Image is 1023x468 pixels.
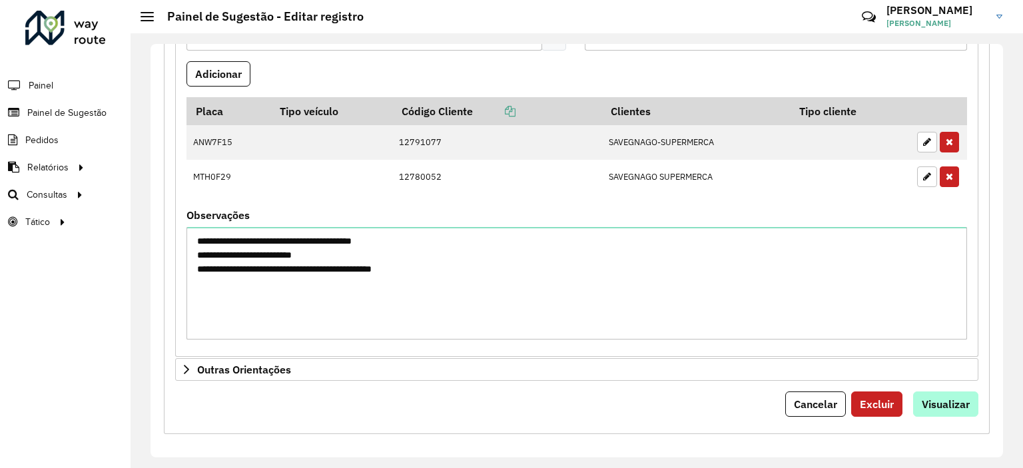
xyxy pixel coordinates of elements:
td: MTH0F29 [186,160,270,194]
th: Tipo veículo [270,97,392,125]
span: Visualizar [922,397,970,411]
label: Observações [186,207,250,223]
a: Contato Rápido [854,3,883,31]
td: 12791077 [392,125,601,160]
a: Outras Orientações [175,358,978,381]
th: Placa [186,97,270,125]
button: Excluir [851,391,902,417]
td: SAVEGNAGO SUPERMERCA [601,160,791,194]
span: Painel [29,79,53,93]
th: Clientes [601,97,791,125]
span: Cancelar [794,397,837,411]
a: Copiar [473,105,515,118]
td: 12780052 [392,160,601,194]
span: [PERSON_NAME] [886,17,986,29]
span: Painel de Sugestão [27,106,107,120]
th: Código Cliente [392,97,601,125]
span: Excluir [860,397,894,411]
h2: Painel de Sugestão - Editar registro [154,9,364,24]
span: Pedidos [25,133,59,147]
span: Tático [25,215,50,229]
button: Adicionar [186,61,250,87]
span: Outras Orientações [197,364,291,375]
button: Cancelar [785,391,846,417]
th: Tipo cliente [791,97,910,125]
td: ANW7F15 [186,125,270,160]
button: Visualizar [913,391,978,417]
td: SAVEGNAGO-SUPERMERCA [601,125,791,160]
h3: [PERSON_NAME] [886,4,986,17]
span: Consultas [27,188,67,202]
span: Relatórios [27,160,69,174]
